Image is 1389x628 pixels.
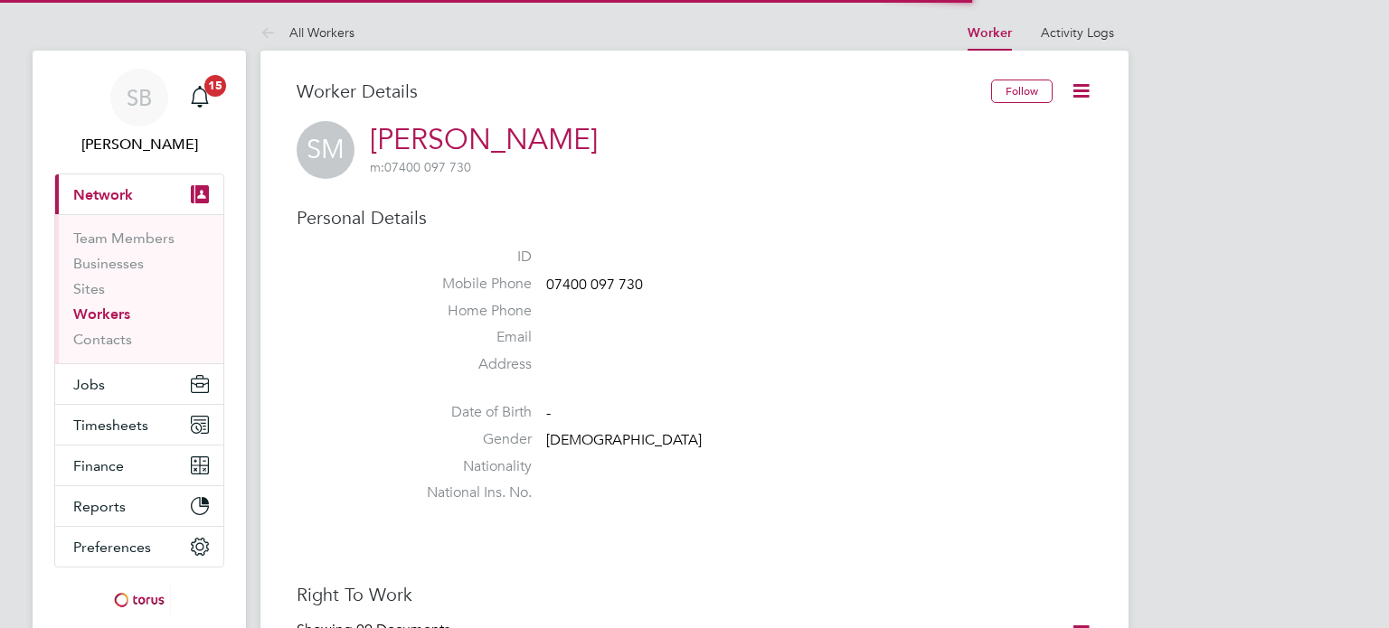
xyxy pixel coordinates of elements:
span: 07400 097 730 [370,159,471,175]
label: Date of Birth [405,403,532,422]
span: Preferences [73,539,151,556]
img: torus-logo-retina.png [108,586,171,614]
button: Preferences [55,527,223,567]
div: Network [55,214,223,363]
span: 07400 097 730 [546,276,643,294]
h3: Right To Work [297,583,1092,606]
span: Network [73,186,133,203]
a: Businesses [73,255,144,272]
span: Finance [73,457,124,474]
button: Timesheets [55,405,223,445]
a: 15 [182,69,218,127]
label: Home Phone [405,302,532,321]
h3: Worker Details [297,80,991,103]
span: - [546,404,551,422]
span: Timesheets [73,417,148,434]
a: Team Members [73,230,175,247]
a: Go to home page [54,586,224,614]
span: Sam Baaziz [54,134,224,155]
button: Follow [991,80,1053,103]
button: Network [55,174,223,214]
label: National Ins. No. [405,483,532,502]
label: ID [405,248,532,267]
label: Address [405,355,532,374]
span: Jobs [73,376,105,393]
h3: Personal Details [297,206,1092,230]
a: All Workers [260,24,354,41]
a: [PERSON_NAME] [370,122,598,157]
button: Finance [55,445,223,485]
a: Activity Logs [1041,24,1114,41]
span: Reports [73,498,126,515]
span: 15 [204,75,226,97]
button: Jobs [55,364,223,404]
a: Contacts [73,331,132,348]
span: SM [297,121,354,179]
button: Reports [55,486,223,526]
a: Sites [73,280,105,297]
label: Mobile Phone [405,275,532,294]
label: Email [405,328,532,347]
a: SB[PERSON_NAME] [54,69,224,155]
span: SB [127,86,152,109]
span: [DEMOGRAPHIC_DATA] [546,431,702,449]
label: Gender [405,430,532,449]
span: m: [370,159,384,175]
a: Worker [968,25,1012,41]
label: Nationality [405,457,532,476]
a: Workers [73,305,130,323]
